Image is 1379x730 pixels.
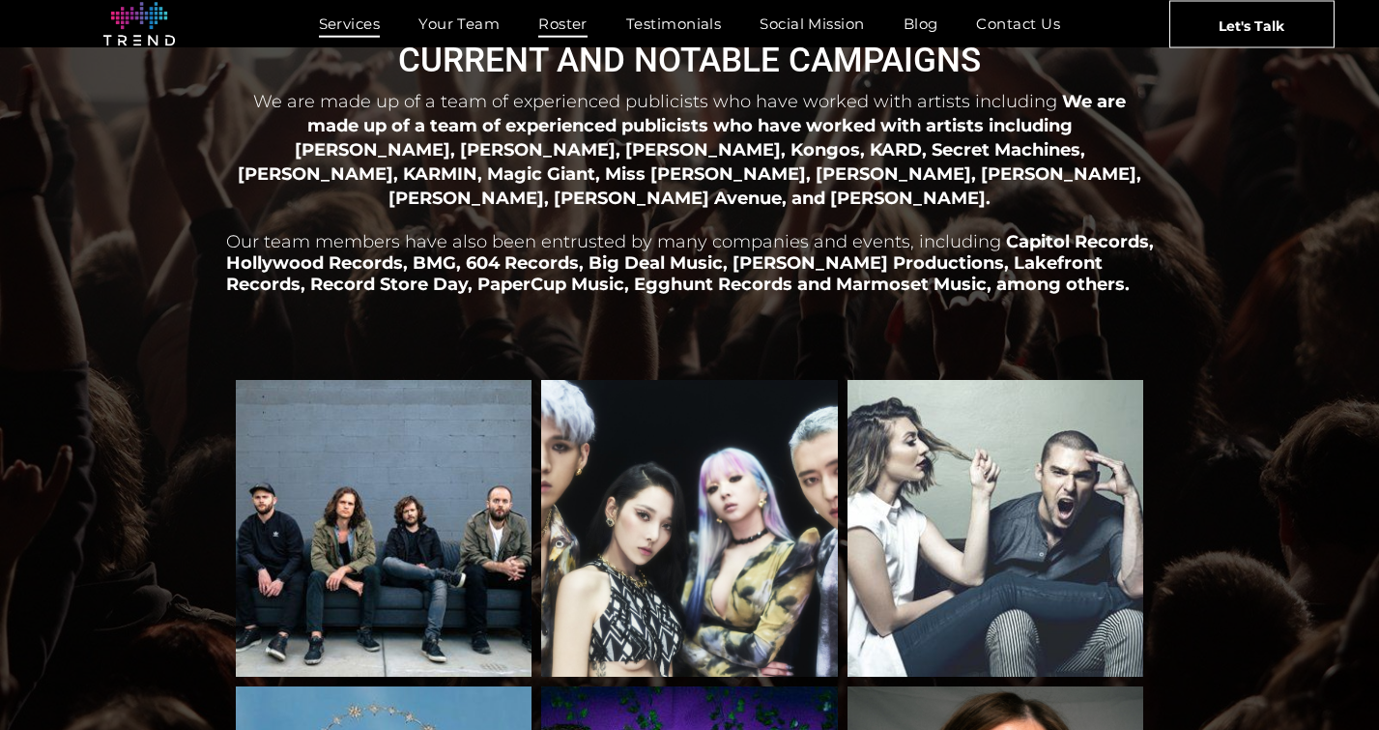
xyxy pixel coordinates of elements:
[740,10,883,38] a: Social Mission
[541,380,838,677] a: KARD
[399,10,519,38] a: Your Team
[319,10,381,38] span: Services
[300,10,400,38] a: Services
[1219,1,1284,49] span: Let's Talk
[884,10,958,38] a: Blog
[253,91,1057,112] span: We are made up of a team of experienced publicists who have worked with artists including
[103,2,175,46] img: logo
[957,10,1079,38] a: Contact Us
[236,380,532,677] a: Kongos
[1031,506,1379,730] iframe: Chat Widget
[607,10,740,38] a: Testimonials
[519,10,607,38] a: Roster
[238,91,1141,208] span: We are made up of a team of experienced publicists who have worked with artists including [PERSON...
[398,41,981,80] span: CURRENT AND NOTABLE CAMPAIGNS
[226,231,1154,295] span: Capitol Records, Hollywood Records, BMG, 604 Records, Big Deal Music, [PERSON_NAME] Productions, ...
[848,380,1144,677] a: Karmin
[226,231,1001,252] span: Our team members have also been entrusted by many companies and events, including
